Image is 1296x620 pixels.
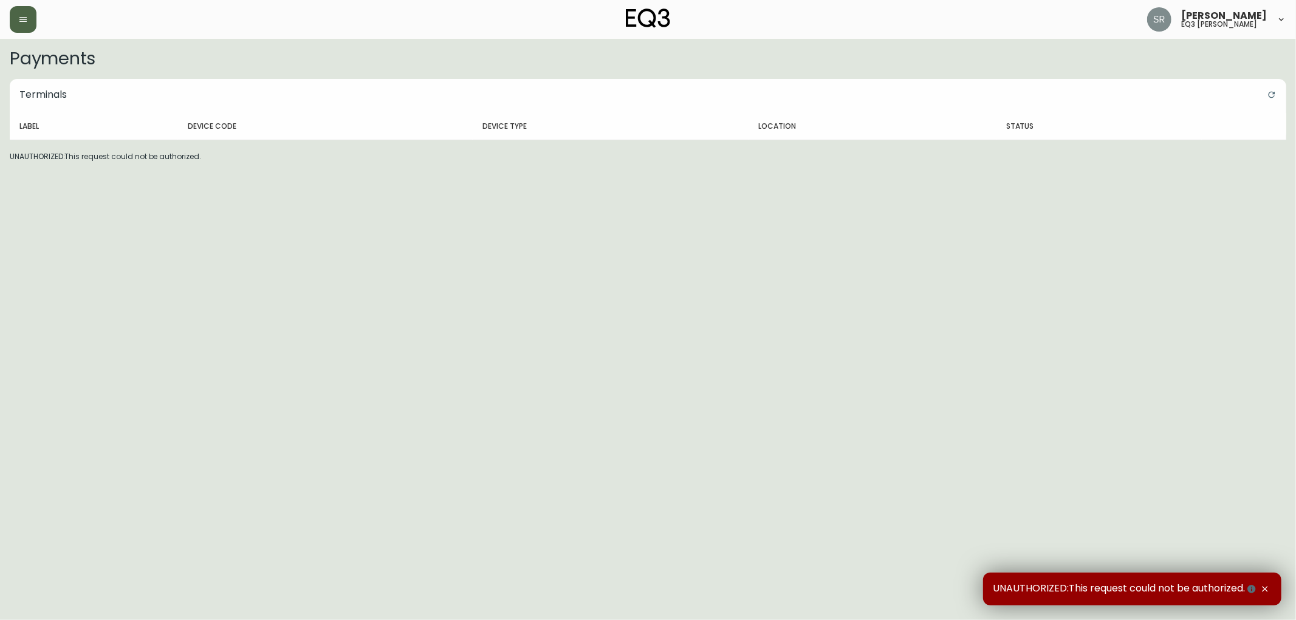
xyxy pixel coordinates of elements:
span: [PERSON_NAME] [1181,11,1267,21]
h5: Terminals [10,79,77,111]
th: Status [996,113,1202,140]
th: Label [10,113,178,140]
th: Device Code [178,113,473,140]
h5: eq3 [PERSON_NAME] [1181,21,1257,28]
th: Location [749,113,996,140]
img: logo [626,9,671,28]
th: Device Type [473,113,749,140]
span: UNAUTHORIZED:This request could not be authorized. [993,582,1258,596]
h2: Payments [10,49,1286,68]
div: UNAUTHORIZED:This request could not be authorized. [2,72,1294,169]
table: devices table [10,113,1286,140]
img: ecb3b61e70eec56d095a0ebe26764225 [1147,7,1171,32]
